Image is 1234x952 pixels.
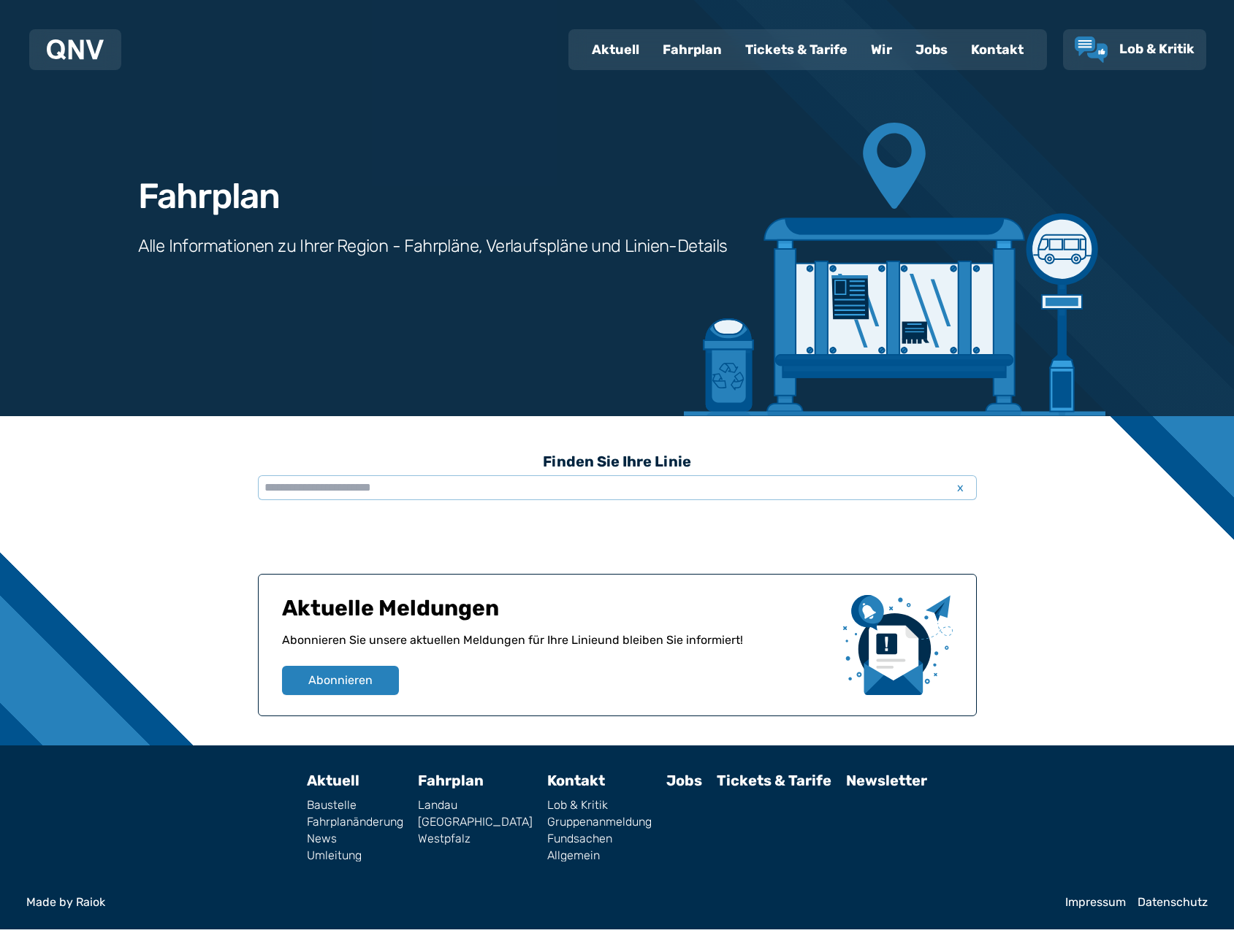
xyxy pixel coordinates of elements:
h3: Alle Informationen zu Ihrer Region - Fahrpläne, Verlaufspläne und Linien-Details [138,234,728,258]
a: Fundsachen [547,833,652,845]
a: Gruppenanmeldung [547,816,652,828]
a: Jobs [666,772,702,789]
a: Made by Raiok [26,897,1054,908]
a: Wir [859,31,904,69]
a: Westpfalz [418,833,533,845]
a: Kontakt [959,31,1035,69]
a: Newsletter [846,772,927,789]
a: Jobs [904,31,959,69]
a: Impressum [1065,897,1126,908]
a: Aktuell [580,31,651,69]
h3: Finden Sie Ihre Linie [258,445,977,477]
p: Abonnieren Sie unsere aktuellen Meldungen für Ihre Linie und bleiben Sie informiert! [282,632,831,666]
h1: Aktuelle Meldungen [282,595,831,632]
img: QNV Logo [47,39,104,60]
a: Umleitung [307,850,403,861]
a: Fahrplan [651,31,734,69]
a: Fahrplan [418,772,484,789]
span: x [951,479,971,496]
a: Fahrplanänderung [307,816,403,828]
a: Baustelle [307,799,403,811]
a: [GEOGRAPHIC_DATA] [418,816,533,828]
a: Lob & Kritik [1075,37,1195,63]
a: Kontakt [547,772,605,789]
a: Aktuell [307,772,359,789]
a: Allgemein [547,850,652,861]
img: newsletter [843,595,953,695]
span: Lob & Kritik [1119,41,1195,57]
a: Datenschutz [1138,897,1208,908]
a: Tickets & Tarife [734,31,859,69]
a: Lob & Kritik [547,799,652,811]
button: Abonnieren [282,666,399,695]
a: Tickets & Tarife [717,772,831,789]
span: Abonnieren [308,672,373,689]
a: News [307,833,403,845]
h1: Fahrplan [138,179,280,214]
a: Landau [418,799,533,811]
a: QNV Logo [47,35,104,64]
